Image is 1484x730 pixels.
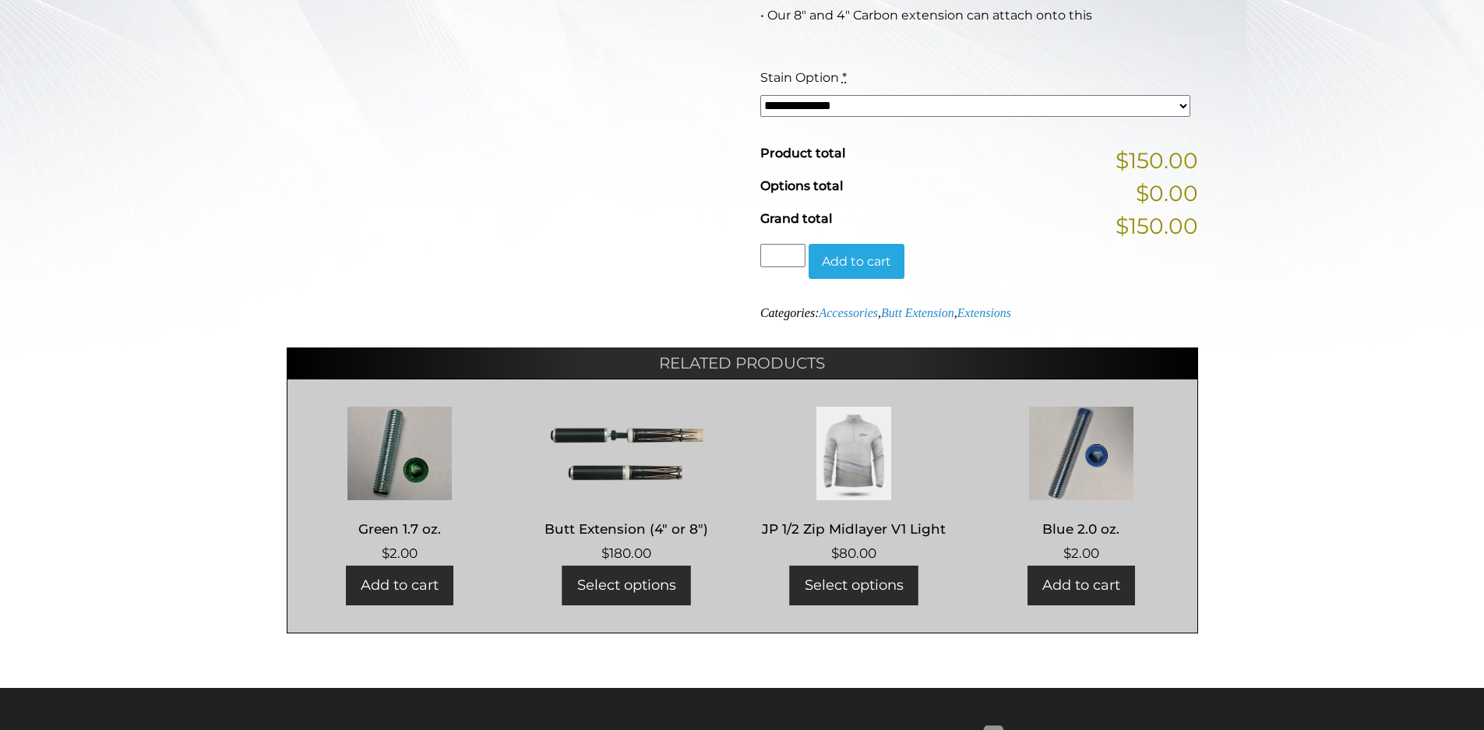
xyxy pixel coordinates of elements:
a: Blue 2.0 oz. $2.00 [984,407,1178,563]
span: Stain Option [760,70,839,85]
a: Butt Extension [881,306,954,319]
span: $150.00 [1116,210,1198,242]
span: $ [831,545,839,561]
a: JP 1/2 Zip Midlayer V1 Light $80.00 [757,407,951,563]
span: Categories: , , [760,306,1011,319]
button: Add to cart [809,244,904,280]
a: Add to cart: “Green 1.7 oz.” [346,566,453,605]
img: Butt Extension (4" or 8") [530,407,724,500]
h2: Green 1.7 oz. [303,514,497,543]
h2: Butt Extension (4″ or 8″) [530,514,724,543]
span: $ [1063,545,1071,561]
img: Green 1.7 oz. [303,407,497,500]
a: Add to cart: “Butt Extension (4" or 8")” [562,566,691,605]
a: Select options for “JP 1/2 Zip Midlayer V1 Light” [790,566,918,605]
p: • Our 8″ and 4″ Carbon extension can attach onto this [760,6,1198,25]
span: Product total [760,146,845,160]
a: Butt Extension (4″ or 8″) $180.00 [530,407,724,563]
span: $150.00 [1116,144,1198,177]
span: $ [382,545,390,561]
h2: JP 1/2 Zip Midlayer V1 Light [757,514,951,543]
bdi: 2.00 [1063,545,1099,561]
span: $0.00 [1136,177,1198,210]
img: Blue 2.0 oz. [984,407,1178,500]
span: Grand total [760,211,832,226]
bdi: 180.00 [601,545,651,561]
img: JP 1/2 Zip Midlayer V1 Light [757,407,951,500]
h2: Related products [287,347,1198,379]
abbr: required [842,70,847,85]
a: Add to cart: “Blue 2.0 oz.” [1028,566,1135,605]
bdi: 2.00 [382,545,418,561]
h2: Blue 2.0 oz. [984,514,1178,543]
input: Product quantity [760,244,805,267]
a: Extensions [957,306,1011,319]
span: $ [601,545,609,561]
span: Options total [760,178,843,193]
a: Green 1.7 oz. $2.00 [303,407,497,563]
bdi: 80.00 [831,545,876,561]
a: Accessories [819,306,878,319]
